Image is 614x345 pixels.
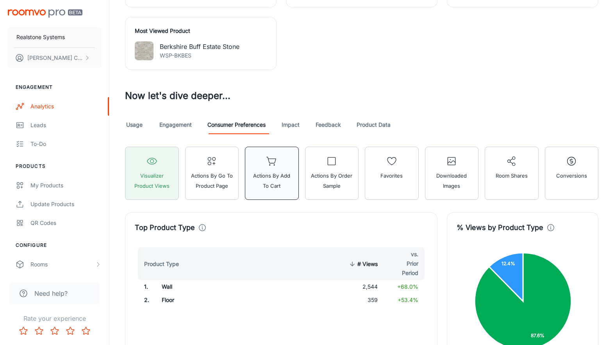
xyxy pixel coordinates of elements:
h4: % Views by Product Type [457,222,543,233]
button: Rate 5 star [78,323,94,339]
span: Conversions [556,171,587,181]
button: Conversions [545,147,599,200]
h4: Most Viewed Product [135,27,267,35]
button: Rate 2 star [31,323,47,339]
span: Actions by Order Sample [310,171,354,191]
span: Actions by Go To Product Page [190,171,234,191]
p: Rate your experience [6,314,103,323]
button: Actions by Add to Cart [245,147,299,200]
td: Floor [155,293,283,307]
a: Impact [281,115,300,134]
div: Leads [30,121,101,129]
button: [PERSON_NAME] Cumming [8,48,101,68]
span: Need help? [34,289,68,298]
p: WSP-BKBES [160,51,239,60]
span: +68.0% [397,283,418,290]
span: +53.4% [398,296,418,303]
button: Rate 1 star [16,323,31,339]
span: vs. Prior Period [390,250,418,278]
div: To-do [30,140,101,148]
span: Favorites [380,171,403,181]
img: Berkshire Buff Estate Stone [135,41,153,60]
td: 359 [340,293,384,307]
h3: Now let's dive deeper... [125,89,598,103]
div: Update Products [30,200,101,208]
button: Actions by Order Sample [305,147,359,200]
a: Usage [125,115,144,134]
span: Product Type [144,259,189,269]
span: # Views [347,259,378,269]
span: Visualizer Product Views [130,171,174,191]
div: Rooms [30,260,95,269]
a: Feedback [316,115,341,134]
a: Consumer Preferences [207,115,266,134]
span: Actions by Add to Cart [250,171,294,191]
span: Room Shares [496,171,528,181]
div: My Products [30,181,101,190]
td: 2,544 [340,280,384,293]
a: Product Data [357,115,391,134]
h4: Top Product Type [135,222,195,233]
img: Roomvo PRO Beta [8,9,82,18]
button: Favorites [365,147,419,200]
button: Realstone Systems [8,27,101,47]
button: Rate 3 star [47,323,62,339]
td: Wall [155,280,283,293]
p: Berkshire Buff Estate Stone [160,42,239,51]
p: [PERSON_NAME] Cumming [27,54,82,62]
button: Rate 4 star [62,323,78,339]
div: QR Codes [30,219,101,227]
div: Analytics [30,102,101,111]
button: Visualizer Product Views [125,147,179,200]
a: Engagement [159,115,192,134]
span: Downloaded Images [430,171,474,191]
button: Room Shares [485,147,539,200]
p: Realstone Systems [16,33,65,41]
button: Actions by Go To Product Page [185,147,239,200]
button: Downloaded Images [425,147,479,200]
td: 1 . [135,280,155,293]
td: 2 . [135,293,155,307]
